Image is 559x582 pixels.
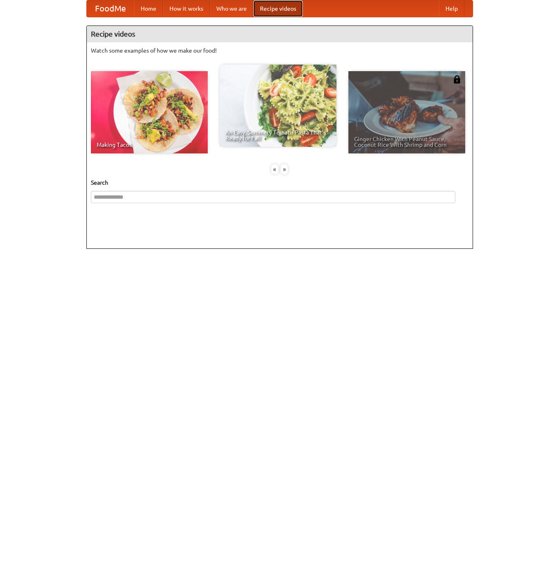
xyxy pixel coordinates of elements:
a: Help [439,0,464,17]
p: Watch some examples of how we make our food! [91,46,469,55]
a: Recipe videos [253,0,303,17]
img: 483408.png [453,75,461,83]
a: Who we are [210,0,253,17]
a: How it works [163,0,210,17]
span: Making Tacos [97,142,202,148]
h4: Recipe videos [87,26,473,42]
div: « [271,164,278,174]
a: FoodMe [87,0,134,17]
h5: Search [91,179,469,187]
div: » [281,164,288,174]
span: An Easy, Summery Tomato Pasta That's Ready for Fall [225,130,331,141]
a: An Easy, Summery Tomato Pasta That's Ready for Fall [220,65,336,147]
a: Home [134,0,163,17]
a: Making Tacos [91,71,208,153]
